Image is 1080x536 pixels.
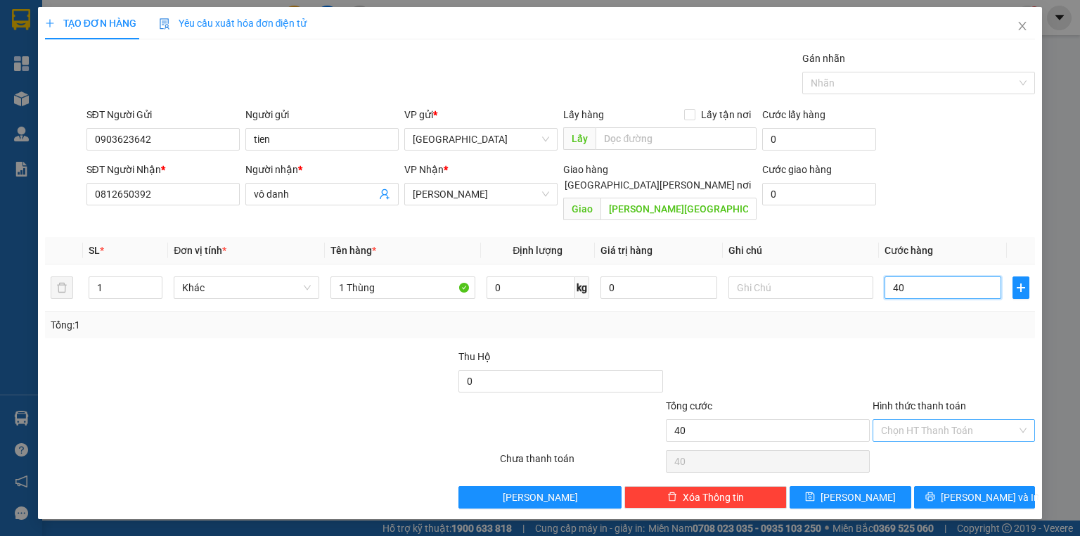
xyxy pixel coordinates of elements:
[600,198,757,220] input: Dọc đường
[51,276,73,299] button: delete
[600,276,717,299] input: 0
[925,492,935,503] span: printer
[596,127,757,150] input: Dọc đường
[683,490,744,505] span: Xóa Thông tin
[885,245,933,256] span: Cước hàng
[499,451,664,476] div: Chưa thanh toán
[559,177,757,193] span: [GEOGRAPHIC_DATA][PERSON_NAME] nơi
[1003,7,1042,46] button: Close
[563,164,608,175] span: Giao hàng
[666,400,712,411] span: Tổng cước
[379,189,390,200] span: user-add
[790,486,911,509] button: save[PERSON_NAME]
[330,276,475,299] input: VD: Bàn, Ghế
[600,245,652,256] span: Giá trị hàng
[245,162,399,177] div: Người nhận
[762,109,825,120] label: Cước lấy hàng
[873,400,966,411] label: Hình thức thanh toán
[45,18,136,29] span: TẠO ĐƠN HÀNG
[182,277,310,298] span: Khác
[762,164,832,175] label: Cước giao hàng
[159,18,170,30] img: icon
[330,245,376,256] span: Tên hàng
[404,107,558,122] div: VP gửi
[458,486,621,509] button: [PERSON_NAME]
[1012,276,1029,299] button: plus
[159,18,307,29] span: Yêu cầu xuất hóa đơn điện tử
[728,276,873,299] input: Ghi Chú
[245,107,399,122] div: Người gửi
[404,164,444,175] span: VP Nhận
[914,486,1036,509] button: printer[PERSON_NAME] và In
[413,129,549,150] span: Sài Gòn
[413,184,549,205] span: Tiên Thuỷ
[563,127,596,150] span: Lấy
[503,490,578,505] span: [PERSON_NAME]
[762,183,876,205] input: Cước giao hàng
[1017,20,1028,32] span: close
[86,107,240,122] div: SĐT Người Gửi
[723,237,879,264] th: Ghi chú
[458,351,491,362] span: Thu Hộ
[802,53,845,64] label: Gán nhãn
[695,107,757,122] span: Lấy tận nơi
[513,245,562,256] span: Định lượng
[86,162,240,177] div: SĐT Người Nhận
[575,276,589,299] span: kg
[174,245,226,256] span: Đơn vị tính
[821,490,896,505] span: [PERSON_NAME]
[563,109,604,120] span: Lấy hàng
[805,492,815,503] span: save
[941,490,1039,505] span: [PERSON_NAME] và In
[89,245,100,256] span: SL
[667,492,677,503] span: delete
[45,18,55,28] span: plus
[762,128,876,151] input: Cước lấy hàng
[624,486,787,509] button: deleteXóa Thông tin
[1013,282,1029,293] span: plus
[51,317,418,333] div: Tổng: 1
[563,198,600,220] span: Giao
